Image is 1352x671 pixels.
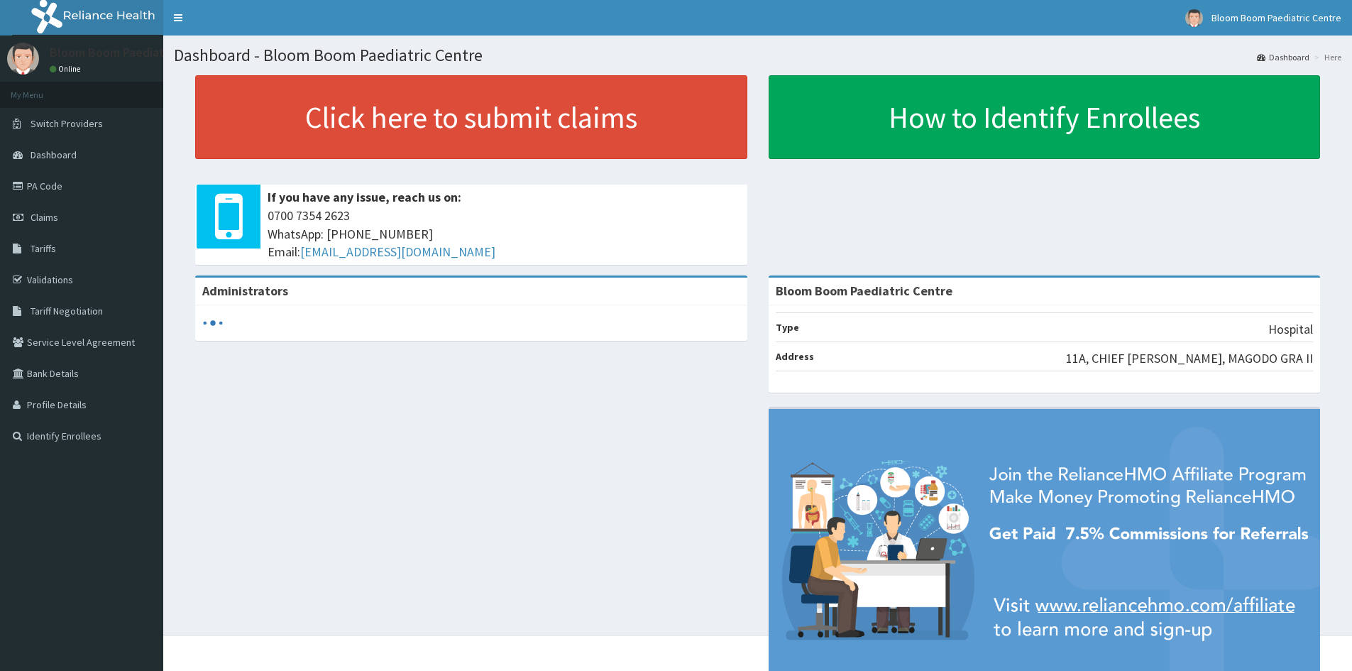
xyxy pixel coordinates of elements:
[1185,9,1203,27] img: User Image
[50,46,219,59] p: Bloom Boom Paediatric Centre
[776,321,799,334] b: Type
[31,211,58,224] span: Claims
[50,64,84,74] a: Online
[1211,11,1341,24] span: Bloom Boom Paediatric Centre
[7,43,39,75] img: User Image
[202,283,288,299] b: Administrators
[1311,51,1341,63] li: Here
[268,189,461,205] b: If you have any issue, reach us on:
[31,305,103,317] span: Tariff Negotiation
[31,148,77,161] span: Dashboard
[268,207,740,261] span: 0700 7354 2623 WhatsApp: [PHONE_NUMBER] Email:
[776,350,814,363] b: Address
[202,312,224,334] svg: audio-loading
[776,283,952,299] strong: Bloom Boom Paediatric Centre
[769,75,1321,159] a: How to Identify Enrollees
[195,75,747,159] a: Click here to submit claims
[31,242,56,255] span: Tariffs
[31,117,103,130] span: Switch Providers
[1268,320,1313,339] p: Hospital
[300,244,495,260] a: [EMAIL_ADDRESS][DOMAIN_NAME]
[1066,349,1313,368] p: 11A, CHIEF [PERSON_NAME], MAGODO GRA II
[1257,51,1309,63] a: Dashboard
[174,46,1341,65] h1: Dashboard - Bloom Boom Paediatric Centre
